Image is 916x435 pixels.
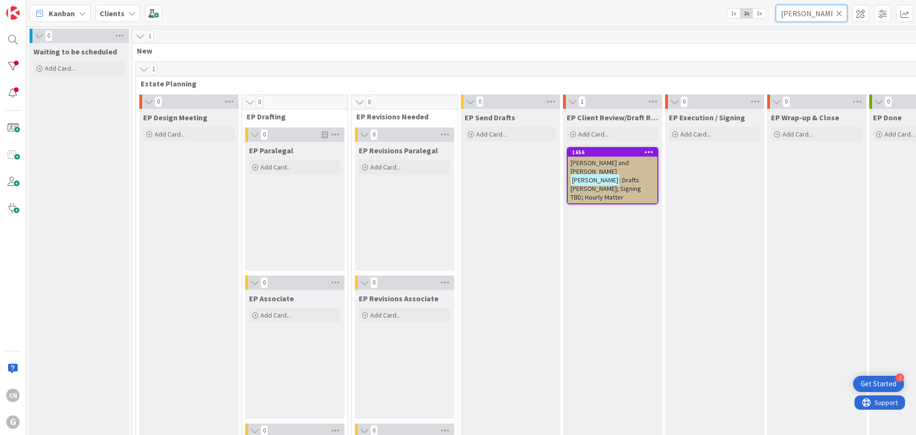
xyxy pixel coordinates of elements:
span: EP Client Review/Draft Review Meeting [567,113,658,122]
span: EP Paralegal [249,146,293,155]
span: EP Design Meeting [143,113,208,122]
span: Add Card... [578,130,609,138]
span: EP Associate [249,294,294,303]
span: 0 [476,96,484,107]
div: Get Started [861,379,896,389]
span: 0 [365,96,373,108]
span: 2x [740,9,753,18]
span: EP Revisions Associate [359,294,438,303]
span: 0 [782,96,790,107]
span: Add Card... [260,163,291,171]
span: EP Wrap-up & Close [771,113,839,122]
span: 0 [45,30,52,42]
span: Add Card... [476,130,507,138]
span: Add Card... [260,311,291,319]
span: EP Send Drafts [465,113,515,122]
span: 1 [146,31,154,42]
input: Quick Filter... [776,5,847,22]
span: Add Card... [782,130,813,138]
span: 3x [753,9,766,18]
span: Add Card... [155,130,185,138]
div: 2 [895,373,904,382]
span: EP Done [873,113,902,122]
span: EP Drafting [247,112,336,121]
img: Visit kanbanzone.com [6,6,20,20]
span: 1 [578,96,586,107]
div: Open Get Started checklist, remaining modules: 2 [853,376,904,392]
span: Waiting to be scheduled [33,47,117,56]
b: Clients [100,9,125,18]
span: 0 [256,96,263,108]
div: 1656 [568,148,657,157]
span: 1x [727,9,740,18]
span: Add Card... [370,163,401,171]
span: EP Execution / Signing [669,113,745,122]
span: 0 [155,96,162,107]
span: 1 [150,64,157,75]
span: [PERSON_NAME] and [PERSON_NAME] [571,159,629,176]
span: 0 [260,277,268,288]
a: 1656[PERSON_NAME] and [PERSON_NAME][PERSON_NAME]: Drafts [PERSON_NAME]; Signing TBD; Hourly Matter [567,147,658,204]
span: 0 [370,129,378,140]
div: 1656 [572,149,657,156]
span: 0 [260,129,268,140]
span: Add Card... [370,311,401,319]
span: EP Revisions Paralegal [359,146,438,155]
span: Add Card... [45,64,75,73]
div: CN [6,389,20,402]
span: Support [20,1,43,13]
span: Kanban [49,8,75,19]
span: Add Card... [885,130,915,138]
span: Add Card... [680,130,711,138]
span: 0 [885,96,892,107]
span: 0 [370,277,378,288]
span: EP Revisions Needed [356,112,446,121]
span: : Drafts [PERSON_NAME]; Signing TBD; Hourly Matter [571,176,641,202]
div: G [6,415,20,429]
span: 0 [680,96,688,107]
div: 1656[PERSON_NAME] and [PERSON_NAME][PERSON_NAME]: Drafts [PERSON_NAME]; Signing TBD; Hourly Matter [568,148,657,203]
mark: [PERSON_NAME] [571,174,619,185]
